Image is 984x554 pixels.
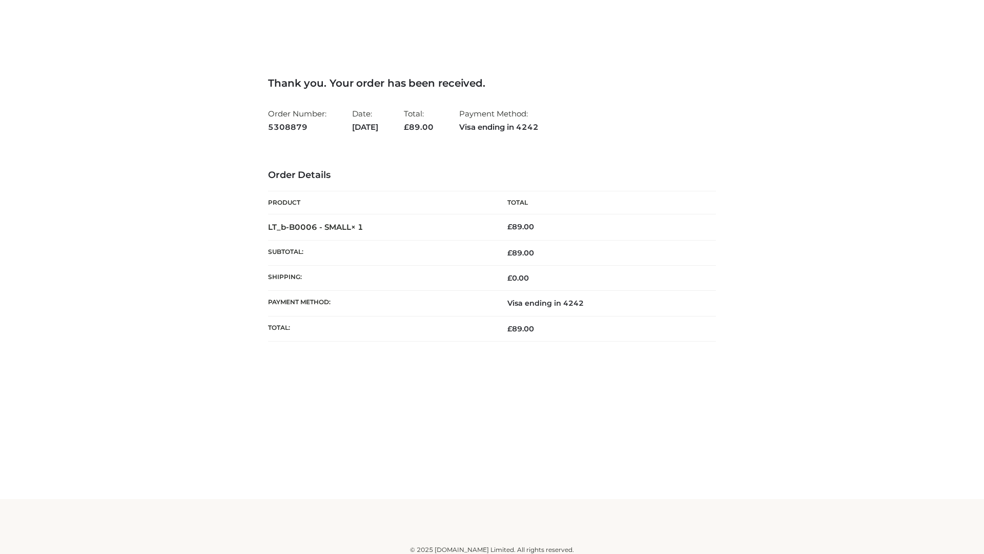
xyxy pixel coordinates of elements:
th: Product [268,191,492,214]
strong: LT_b-B0006 - SMALL [268,222,363,232]
h3: Order Details [268,170,716,181]
th: Subtotal: [268,240,492,265]
th: Shipping: [268,266,492,291]
li: Date: [352,105,378,136]
bdi: 0.00 [507,273,529,283]
strong: Visa ending in 4242 [459,121,539,134]
span: £ [507,324,512,333]
th: Total: [268,316,492,341]
span: £ [404,122,409,132]
h3: Thank you. Your order has been received. [268,77,716,89]
th: Total [492,191,716,214]
span: 89.00 [507,248,534,258]
td: Visa ending in 4242 [492,291,716,316]
span: £ [507,248,512,258]
li: Order Number: [268,105,326,136]
li: Payment Method: [459,105,539,136]
strong: [DATE] [352,121,378,134]
span: £ [507,273,512,283]
span: £ [507,222,512,231]
strong: 5308879 [268,121,326,134]
li: Total: [404,105,434,136]
bdi: 89.00 [507,222,534,231]
th: Payment method: [268,291,492,316]
span: 89.00 [404,122,434,132]
span: 89.00 [507,324,534,333]
strong: × 1 [351,222,363,232]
